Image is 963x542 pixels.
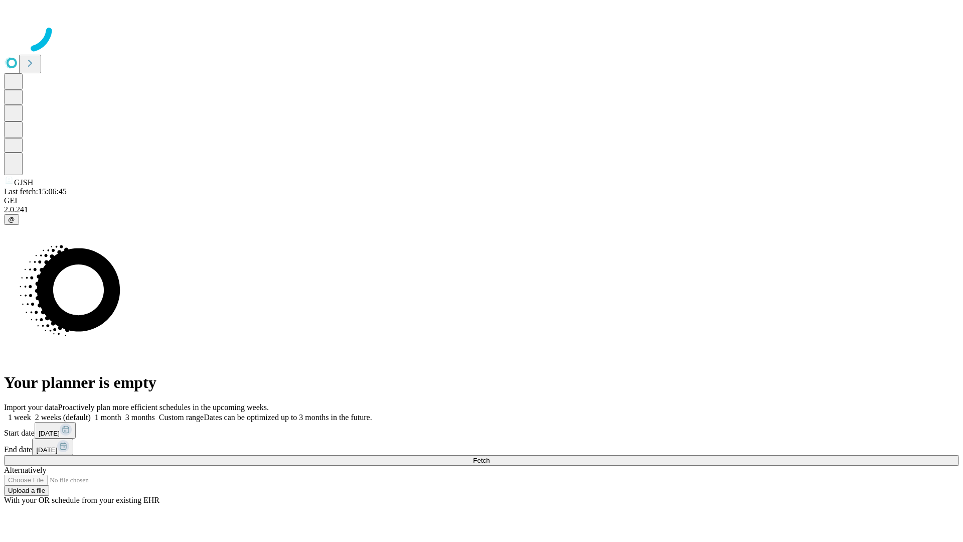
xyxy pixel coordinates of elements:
[125,413,155,422] span: 3 months
[4,439,959,455] div: End date
[4,187,67,196] span: Last fetch: 15:06:45
[4,455,959,466] button: Fetch
[8,413,31,422] span: 1 week
[4,403,58,412] span: Import your data
[4,373,959,392] h1: Your planner is empty
[4,214,19,225] button: @
[95,413,121,422] span: 1 month
[4,496,159,504] span: With your OR schedule from your existing EHR
[4,466,46,474] span: Alternatively
[14,178,33,187] span: GJSH
[4,205,959,214] div: 2.0.241
[204,413,372,422] span: Dates can be optimized up to 3 months in the future.
[39,430,60,437] span: [DATE]
[35,422,76,439] button: [DATE]
[4,422,959,439] div: Start date
[4,485,49,496] button: Upload a file
[35,413,91,422] span: 2 weeks (default)
[36,446,57,454] span: [DATE]
[159,413,204,422] span: Custom range
[32,439,73,455] button: [DATE]
[58,403,269,412] span: Proactively plan more efficient schedules in the upcoming weeks.
[473,457,490,464] span: Fetch
[4,196,959,205] div: GEI
[8,216,15,223] span: @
